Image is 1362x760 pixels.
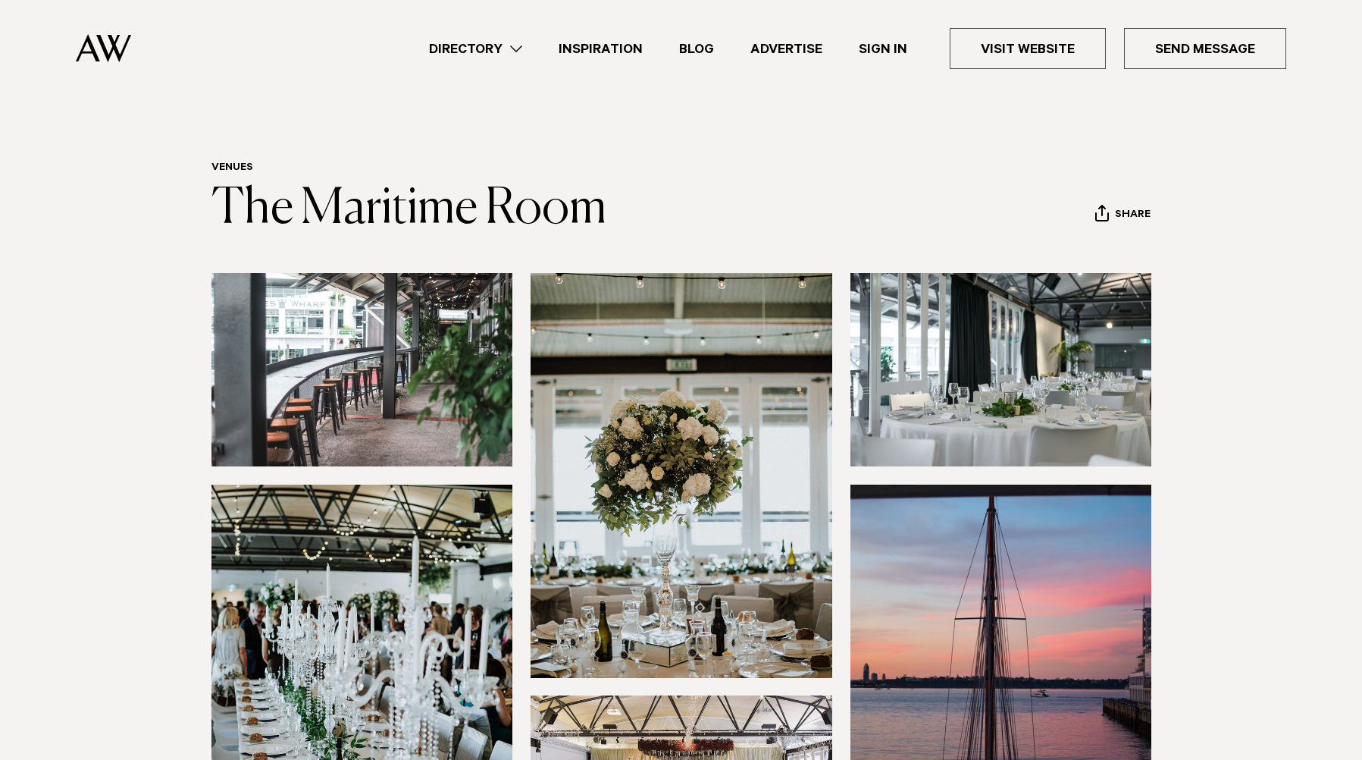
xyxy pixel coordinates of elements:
[850,273,1152,466] img: The Maritime Room reception
[950,28,1106,69] a: Visit Website
[411,39,540,59] a: Directory
[531,273,832,677] img: Floral arrangement at Auckland venue
[540,39,661,59] a: Inspiration
[211,162,253,174] a: Venues
[841,39,925,59] a: Sign In
[1124,28,1286,69] a: Send Message
[76,34,131,62] img: Auckland Weddings Logo
[732,39,841,59] a: Advertise
[1094,204,1151,227] button: Share
[211,185,606,234] a: The Maritime Room
[1115,209,1151,223] span: Share
[661,39,732,59] a: Blog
